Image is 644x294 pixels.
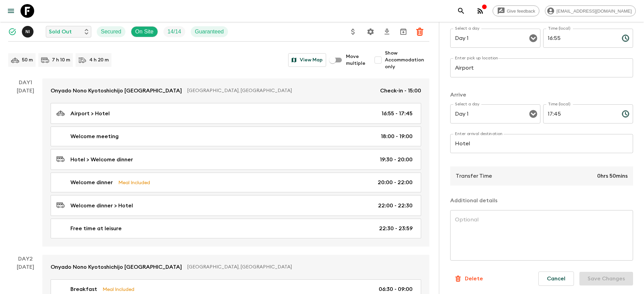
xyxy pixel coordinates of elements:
[8,28,16,36] svg: Synced Successfully
[346,25,360,39] button: Update Price, Early Bird Discount and Costs
[25,29,30,34] p: N I
[70,109,110,118] p: Airport > Hotel
[450,272,487,285] button: Delete
[553,9,635,14] span: [EMAIL_ADDRESS][DOMAIN_NAME]
[380,156,413,164] p: 19:30 - 20:00
[51,87,182,95] p: Onyado Nono Kyotoshichijo [GEOGRAPHIC_DATA]
[450,91,633,99] p: Arrive
[619,107,632,121] button: Choose time, selected time is 5:45 PM
[52,57,70,63] p: 7 h 10 m
[381,132,413,141] p: 18:00 - 19:00
[118,179,150,186] p: Meal Included
[22,26,35,38] button: NI
[51,103,421,124] a: Airport > Hotel16:55 - 17:45
[346,53,366,67] span: Move multiple
[51,263,182,271] p: Onyado Nono Kyotoshichijo [GEOGRAPHIC_DATA]
[17,87,34,247] div: [DATE]
[70,224,122,233] p: Free time at leisure
[528,33,538,43] button: Open
[456,172,492,180] p: Transfer Time
[101,28,121,36] p: Secured
[42,255,429,279] a: Onyado Nono Kyotoshichijo [GEOGRAPHIC_DATA][GEOGRAPHIC_DATA], [GEOGRAPHIC_DATA]
[8,255,42,263] p: Day 2
[543,29,616,48] input: hh:mm
[49,28,72,36] p: Sold Out
[70,285,97,293] p: Breakfast
[454,4,468,18] button: search adventures
[455,26,479,31] label: Select a day
[89,57,109,63] p: 4 h 20 m
[288,53,326,67] button: View Map
[378,202,413,210] p: 22:00 - 22:30
[42,78,429,103] a: Onyado Nono Kyotoshichijo [GEOGRAPHIC_DATA][GEOGRAPHIC_DATA], [GEOGRAPHIC_DATA]Check-in - 15:00
[385,50,429,70] span: Show Accommodation only
[455,101,479,107] label: Select a day
[51,173,421,192] a: Welcome dinnerMeal Included20:00 - 22:00
[455,55,498,61] label: Enter pick up location
[22,57,33,63] p: 50 m
[364,25,377,39] button: Settings
[455,131,503,137] label: Enter arrival destination
[548,101,570,107] label: Time (local)
[131,26,158,37] div: On Site
[380,87,421,95] p: Check-in - 15:00
[51,127,421,146] a: Welcome meeting18:00 - 19:00
[597,172,628,180] p: 0hrs 50mins
[413,25,427,39] button: Delete
[70,132,119,141] p: Welcome meeting
[379,285,413,293] p: 06:30 - 09:00
[97,26,125,37] div: Secured
[503,9,539,14] span: Give feedback
[397,25,410,39] button: Archive (Completed, Cancelled or Unsynced Departures only)
[548,26,570,31] label: Time (local)
[8,78,42,87] p: Day 1
[545,5,636,16] div: [EMAIL_ADDRESS][DOMAIN_NAME]
[51,195,421,216] a: Welcome dinner > Hotel22:00 - 22:30
[543,104,616,123] input: hh:mm
[465,275,483,283] p: Delete
[379,224,413,233] p: 22:30 - 23:59
[163,26,185,37] div: Trip Fill
[187,264,416,270] p: [GEOGRAPHIC_DATA], [GEOGRAPHIC_DATA]
[378,178,413,187] p: 20:00 - 22:00
[70,202,133,210] p: Welcome dinner > Hotel
[619,31,632,45] button: Choose time, selected time is 4:55 PM
[70,178,113,187] p: Welcome dinner
[135,28,153,36] p: On Site
[528,109,538,119] button: Open
[538,271,574,286] button: Cancel
[195,28,224,36] p: Guaranteed
[493,5,539,16] a: Give feedback
[450,196,633,205] p: Additional details
[381,109,413,118] p: 16:55 - 17:45
[4,4,18,18] button: menu
[167,28,181,36] p: 14 / 14
[380,25,394,39] button: Download CSV
[51,149,421,170] a: Hotel > Welcome dinner19:30 - 20:00
[103,285,134,293] p: Meal Included
[187,87,375,94] p: [GEOGRAPHIC_DATA], [GEOGRAPHIC_DATA]
[22,28,35,33] span: Naoya Ishida
[70,156,133,164] p: Hotel > Welcome dinner
[51,219,421,238] a: Free time at leisure22:30 - 23:59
